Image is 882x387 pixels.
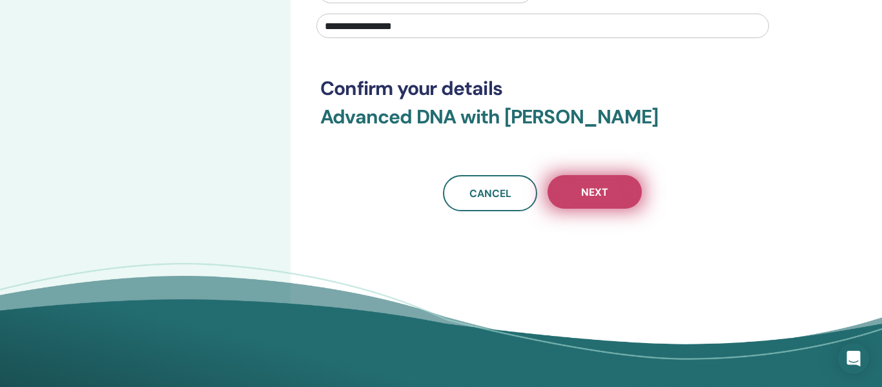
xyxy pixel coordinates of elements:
button: Next [548,175,642,209]
span: Cancel [469,187,511,200]
h3: Confirm your details [320,77,765,100]
a: Cancel [443,175,537,211]
span: Next [581,185,608,199]
h3: Advanced DNA with [PERSON_NAME] [320,105,765,144]
div: Open Intercom Messenger [838,343,869,374]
